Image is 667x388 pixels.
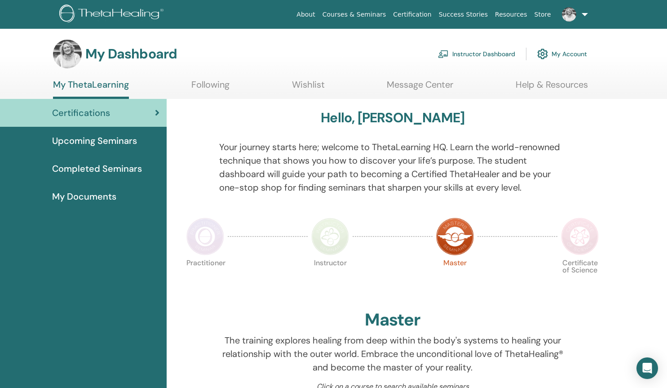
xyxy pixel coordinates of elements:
h3: My Dashboard [85,46,177,62]
a: Following [191,79,230,97]
a: About [293,6,318,23]
img: default.jpg [53,40,82,68]
a: Store [531,6,555,23]
span: Certifications [52,106,110,120]
div: Open Intercom Messenger [636,357,658,379]
a: My ThetaLearning [53,79,129,99]
img: cog.svg [537,46,548,62]
a: Message Center [387,79,453,97]
span: Completed Seminars [52,162,142,175]
h3: Hello, [PERSON_NAME] [321,110,464,126]
a: Instructor Dashboard [438,44,515,64]
p: Your journey starts here; welcome to ThetaLearning HQ. Learn the world-renowned technique that sh... [219,140,566,194]
a: Certification [389,6,435,23]
h2: Master [365,310,420,330]
a: My Account [537,44,587,64]
img: default.jpg [562,7,576,22]
a: Wishlist [292,79,325,97]
p: Practitioner [186,259,224,297]
img: logo.png [59,4,167,25]
img: Master [436,218,474,255]
p: Instructor [311,259,349,297]
p: The training explores healing from deep within the body's systems to healing your relationship wi... [219,334,566,374]
img: Instructor [311,218,349,255]
img: Certificate of Science [561,218,599,255]
span: My Documents [52,190,116,203]
a: Resources [491,6,531,23]
p: Certificate of Science [561,259,599,297]
span: Upcoming Seminars [52,134,137,147]
p: Master [436,259,474,297]
a: Courses & Seminars [319,6,390,23]
a: Success Stories [435,6,491,23]
img: Practitioner [186,218,224,255]
a: Help & Resources [516,79,588,97]
img: chalkboard-teacher.svg [438,50,449,58]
